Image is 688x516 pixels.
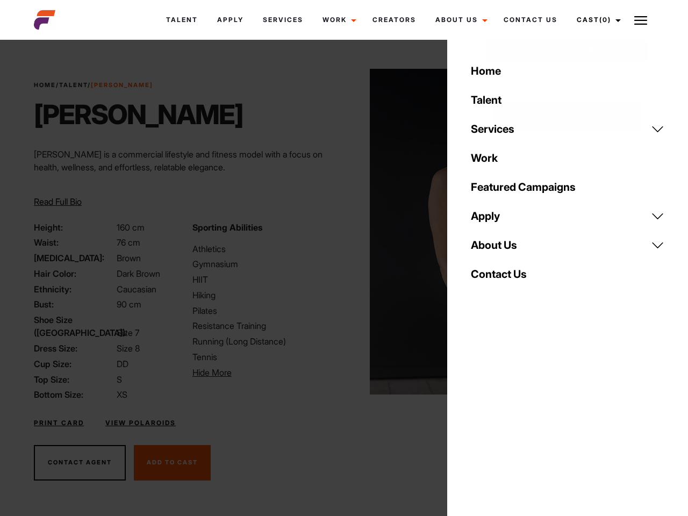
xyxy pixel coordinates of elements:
[34,373,114,386] span: Top Size:
[117,389,127,400] span: XS
[486,40,648,62] a: Casted Talent
[634,14,647,27] img: Burger icon
[34,357,114,370] span: Cup Size:
[34,81,153,90] span: / /
[34,196,82,207] span: Read Full Bio
[34,98,243,131] h1: [PERSON_NAME]
[486,62,648,95] p: Your shortlist is empty, get started by shortlisting talent.
[34,195,82,208] button: Read Full Bio
[117,268,160,279] span: Dark Brown
[253,5,313,34] a: Services
[134,445,211,481] button: Add To Cast
[117,253,141,263] span: Brown
[192,319,338,332] li: Resistance Training
[34,236,114,249] span: Waist:
[34,298,114,311] span: Bust:
[34,182,338,221] p: Through her modeling and wellness brand, HEAL, she inspires others on their wellness journeys—cha...
[363,5,426,34] a: Creators
[34,313,114,339] span: Shoe Size ([GEOGRAPHIC_DATA]):
[464,260,671,289] a: Contact Us
[34,81,56,89] a: Home
[192,304,338,317] li: Pilates
[426,5,494,34] a: About Us
[464,173,671,202] a: Featured Campaigns
[34,418,84,428] a: Print Card
[117,284,156,295] span: Caucasian
[567,5,627,34] a: Cast(0)
[117,343,140,354] span: Size 8
[147,458,198,466] span: Add To Cast
[192,289,338,302] li: Hiking
[34,267,114,280] span: Hair Color:
[34,252,114,264] span: [MEDICAL_DATA]:
[117,237,140,248] span: 76 cm
[192,367,232,378] span: Hide More
[494,5,567,34] a: Contact Us
[34,148,338,174] p: [PERSON_NAME] is a commercial lifestyle and fitness model with a focus on health, wellness, and e...
[34,221,114,234] span: Height:
[117,327,139,338] span: Size 7
[464,56,671,85] a: Home
[105,418,176,428] a: View Polaroids
[117,299,141,310] span: 90 cm
[493,101,641,131] a: Browse Talent
[192,273,338,286] li: HIIT
[117,222,145,233] span: 160 cm
[156,5,207,34] a: Talent
[464,231,671,260] a: About Us
[59,81,88,89] a: Talent
[313,5,363,34] a: Work
[34,283,114,296] span: Ethnicity:
[192,257,338,270] li: Gymnasium
[207,5,253,34] a: Apply
[464,85,671,114] a: Talent
[192,350,338,363] li: Tennis
[34,342,114,355] span: Dress Size:
[464,144,671,173] a: Work
[192,222,262,233] strong: Sporting Abilities
[117,359,128,369] span: DD
[117,374,122,385] span: S
[192,242,338,255] li: Athletics
[464,202,671,231] a: Apply
[599,16,611,24] span: (0)
[34,388,114,401] span: Bottom Size:
[91,81,153,89] strong: [PERSON_NAME]
[464,114,671,144] a: Services
[192,335,338,348] li: Running (Long Distance)
[34,9,55,31] img: cropped-aefm-brand-fav-22-square.png
[34,445,126,481] button: Contact Agent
